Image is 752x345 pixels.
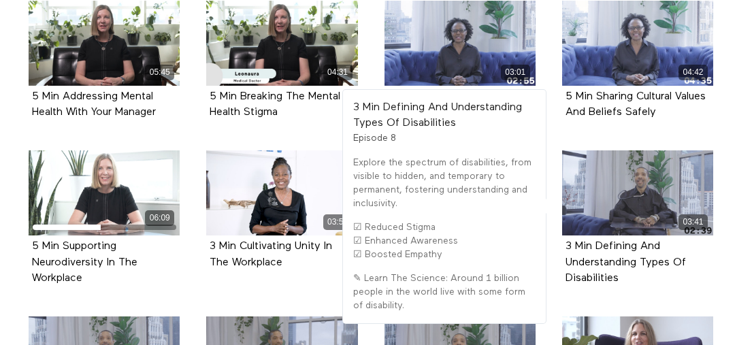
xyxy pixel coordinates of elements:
[566,91,706,118] strong: 5 Min Sharing Cultural Values And Beliefs Safely
[210,91,340,117] a: 5 Min Breaking The Mental Health Stigma
[32,241,137,282] a: 5 Min Supporting Neurodiversity In The Workplace
[145,210,174,226] div: 06:09
[145,65,174,80] div: 05:45
[353,102,522,129] strong: 3 Min Defining And Understanding Types Of Disabilities
[29,150,180,235] a: 5 Min Supporting Neurodiversity In The Workplace 06:09
[323,65,353,80] div: 04:31
[353,156,536,211] p: Explore the spectrum of disabilities, from visible to hidden, and temporary to permanent, fosteri...
[566,91,706,117] a: 5 Min Sharing Cultural Values And Beliefs Safely
[385,1,536,86] a: 3 Min Combating Hate Speech 03:01
[353,133,396,143] span: Episode 8
[566,241,686,283] strong: 3 Min Defining And Understanding Types Of Disabilities
[323,214,353,230] div: 03:56
[562,150,713,235] a: 3 Min Defining And Understanding Types Of Disabilities 03:41
[206,1,357,86] a: 5 Min Breaking The Mental Health Stigma 04:31
[353,272,536,313] p: ✎ Learn The Science: Around 1 billion people in the world live with some form of disability.
[29,1,180,86] a: 5 Min Addressing Mental Health With Your Manager 05:45
[679,214,708,230] div: 03:41
[679,65,708,80] div: 04:42
[210,91,340,118] strong: 5 Min Breaking The Mental Health Stigma
[562,1,713,86] a: 5 Min Sharing Cultural Values And Beliefs Safely 04:42
[206,150,357,235] a: 3 Min Cultivating Unity In The Workplace 03:56
[210,241,332,267] a: 3 Min Cultivating Unity In The Workplace
[353,220,536,262] p: ☑ Reduced Stigma ☑ Enhanced Awareness ☑ Boosted Empathy
[32,91,156,118] strong: 5 Min Addressing Mental Health With Your Manager
[32,241,137,283] strong: 5 Min Supporting Neurodiversity In The Workplace
[501,65,530,80] div: 03:01
[566,241,686,282] a: 3 Min Defining And Understanding Types Of Disabilities
[32,91,156,117] a: 5 Min Addressing Mental Health With Your Manager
